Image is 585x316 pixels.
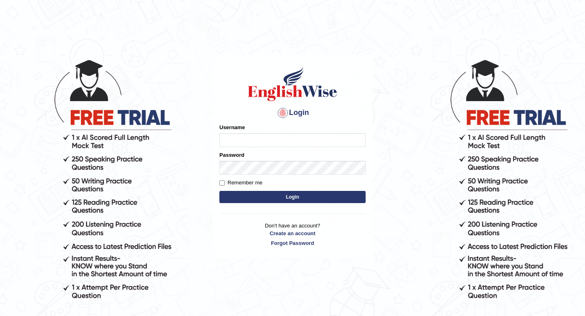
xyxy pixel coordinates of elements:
button: Login [219,191,366,203]
p: Don't have an account? [219,222,366,247]
a: Create an account [219,229,366,237]
label: Remember me [219,179,262,187]
h4: Login [219,106,366,119]
label: Password [219,151,244,159]
a: Forgot Password [219,239,366,247]
img: Logo of English Wise sign in for intelligent practice with AI [246,66,339,102]
label: Username [219,123,245,131]
input: Remember me [219,180,225,186]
